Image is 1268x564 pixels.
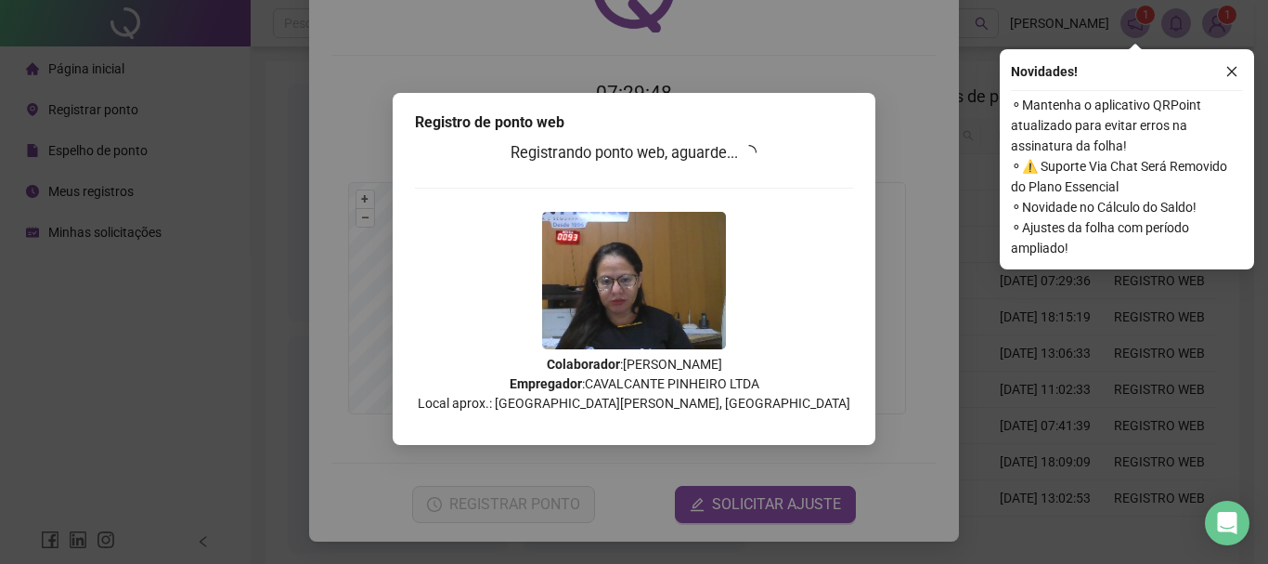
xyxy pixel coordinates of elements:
img: 9k= [542,212,726,349]
span: ⚬ Novidade no Cálculo do Saldo! [1011,197,1243,217]
div: Registro de ponto web [415,111,853,134]
strong: Empregador [510,376,582,391]
p: : [PERSON_NAME] : CAVALCANTE PINHEIRO LTDA Local aprox.: [GEOGRAPHIC_DATA][PERSON_NAME], [GEOGRAP... [415,355,853,413]
span: ⚬ Ajustes da folha com período ampliado! [1011,217,1243,258]
span: ⚬ ⚠️ Suporte Via Chat Será Removido do Plano Essencial [1011,156,1243,197]
strong: Colaborador [547,357,620,372]
h3: Registrando ponto web, aguarde... [415,141,853,165]
span: Novidades ! [1011,61,1078,82]
span: close [1225,65,1238,78]
div: Open Intercom Messenger [1205,501,1249,545]
span: loading [740,143,759,163]
span: ⚬ Mantenha o aplicativo QRPoint atualizado para evitar erros na assinatura da folha! [1011,95,1243,156]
